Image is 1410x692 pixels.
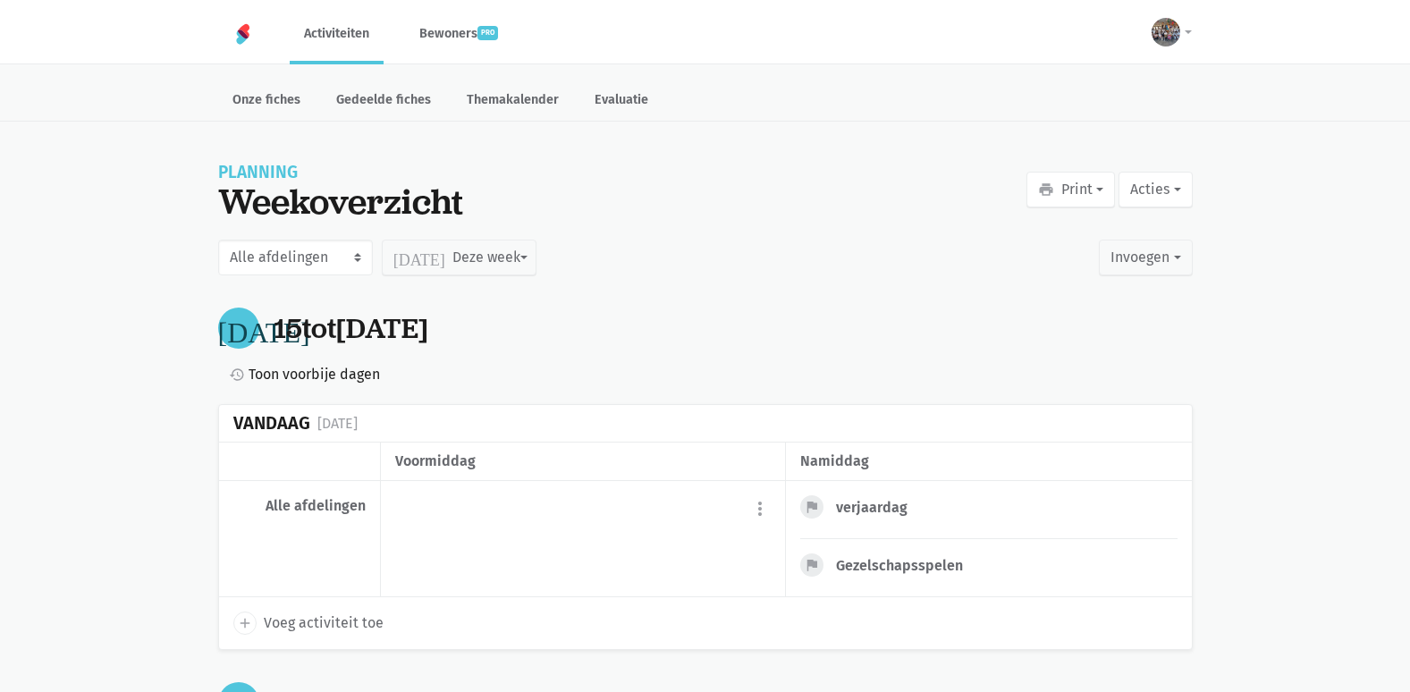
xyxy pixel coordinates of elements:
i: flag [804,499,820,515]
div: tot [274,312,428,345]
div: Planning [218,165,463,181]
a: Bewonerspro [405,4,512,63]
i: history [229,367,245,383]
i: flag [804,557,820,573]
a: Evaluatie [580,82,663,121]
span: pro [477,26,498,40]
span: Toon voorbije dagen [249,363,380,386]
span: 15 [274,309,302,347]
button: Acties [1119,172,1192,207]
div: Gezelschapsspelen [836,557,977,575]
button: Print [1026,172,1115,207]
a: Onze fiches [218,82,315,121]
button: Invoegen [1099,240,1192,275]
div: [DATE] [317,412,358,435]
img: Home [232,23,254,45]
i: print [1038,181,1054,198]
button: Deze week [382,240,536,275]
a: Toon voorbije dagen [222,363,380,386]
div: verjaardag [836,499,922,517]
a: Activiteiten [290,4,384,63]
div: Alle afdelingen [233,497,366,515]
i: add [237,615,253,631]
div: Weekoverzicht [218,181,463,222]
i: [DATE] [393,249,445,266]
div: voormiddag [395,450,771,473]
div: namiddag [800,450,1177,473]
span: [DATE] [336,309,428,347]
i: [DATE] [218,314,310,342]
a: add Voeg activiteit toe [233,612,384,635]
span: Voeg activiteit toe [264,612,384,635]
div: Vandaag [233,413,310,434]
a: Themakalender [452,82,573,121]
a: Gedeelde fiches [322,82,445,121]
